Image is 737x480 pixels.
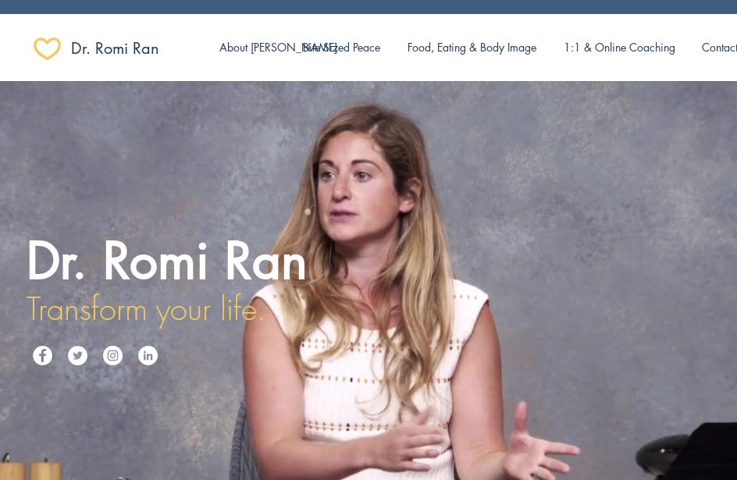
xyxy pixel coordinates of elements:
a: 1:1 & Online Coaching [550,31,689,64]
a: ​Dr. Romi Ran [71,33,182,64]
p: 1:1 & Online Coaching [556,31,683,64]
img: Instagram [103,346,123,365]
img: Facebook [33,346,52,365]
a: About [PERSON_NAME] [208,31,289,64]
span: Transform your life. [27,288,266,329]
img: LinkedIn [138,346,158,365]
span: Dr. Romi Ran [27,229,308,293]
p: About [PERSON_NAME] [212,31,345,64]
a: Bite Sized Peace [289,31,393,64]
p: Food, Eating & Body Image [400,31,544,64]
a: Food, Eating & Body Image [393,31,550,64]
p: Bite Sized Peace [295,31,388,64]
ul: Social Bar [33,346,158,365]
img: Twitter [68,346,87,365]
span: ​Dr. Romi Ran [71,37,159,59]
